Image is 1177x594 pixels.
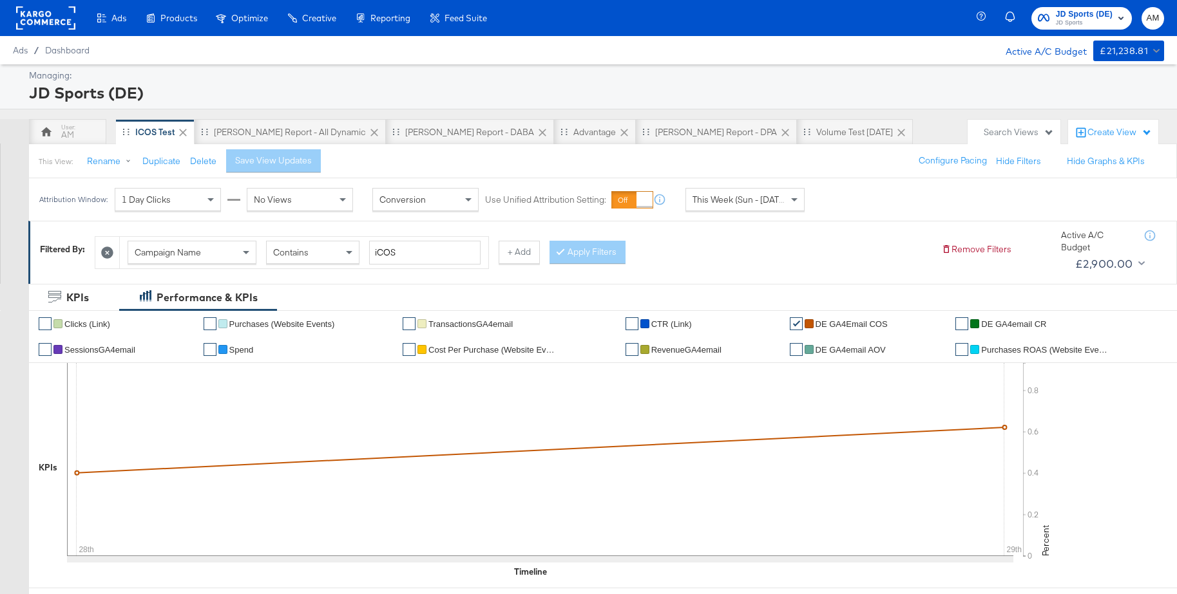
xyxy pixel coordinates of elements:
span: DE GA4email AOV [816,345,886,355]
div: KPIs [39,461,57,474]
div: [PERSON_NAME] Report - DABA [405,126,534,138]
div: Attribution Window: [39,195,108,204]
div: £2,900.00 [1075,254,1133,274]
div: [PERSON_NAME] Report - All Dynamic [214,126,366,138]
button: Remove Filters [941,243,1011,255]
input: Enter a search term [369,241,481,265]
button: Hide Graphs & KPIs [1067,155,1145,167]
button: AM [1142,7,1164,30]
button: JD Sports (DE)JD Sports [1031,7,1132,30]
a: ✔ [39,343,52,356]
span: TransactionsGA4email [428,319,513,329]
a: ✔ [39,317,52,330]
div: Search Views [984,126,1054,138]
button: Configure Pacing [910,149,996,172]
a: ✔ [204,343,216,356]
div: Filtered By: [40,243,85,255]
span: JD Sports (DE) [1056,8,1113,21]
span: Contains [273,246,309,258]
button: Duplicate [142,155,180,167]
div: Managing: [29,70,1161,82]
span: 1 Day Clicks [122,194,171,205]
a: ✔ [790,317,803,330]
span: Purchases (Website Events) [229,319,335,329]
span: Optimize [231,13,268,23]
a: ✔ [626,343,638,356]
div: Create View [1087,126,1152,139]
div: KPIs [66,290,89,305]
span: Purchases ROAS (Website Events) [981,345,1110,355]
div: Timeline [514,566,547,578]
span: Clicks (Link) [64,319,110,329]
div: Drag to reorder tab [201,128,208,135]
div: Volume test [DATE] [816,126,893,138]
div: Performance & KPIs [157,290,258,305]
a: ✔ [204,317,216,330]
a: ✔ [403,343,416,356]
span: / [28,45,45,55]
div: AM [61,129,74,141]
div: [PERSON_NAME] Report - DPA [655,126,777,138]
span: Products [160,13,197,23]
span: SessionsGA4email [64,345,135,355]
span: JD Sports [1056,18,1113,28]
span: This Week (Sun - [DATE]) [693,194,789,205]
div: Drag to reorder tab [642,128,649,135]
a: ✔ [626,317,638,330]
label: Use Unified Attribution Setting: [485,194,606,206]
text: Percent [1040,525,1051,556]
button: Delete [190,155,216,167]
span: Campaign Name [135,246,201,258]
span: Cost Per Purchase (Website Events) [428,345,557,355]
button: £21,238.81 [1093,41,1164,61]
div: Advantage [573,126,616,138]
a: ✔ [955,343,968,356]
span: No Views [254,194,292,205]
button: Hide Filters [996,155,1041,167]
div: Drag to reorder tab [392,128,399,135]
div: JD Sports (DE) [29,82,1161,104]
span: Ads [13,45,28,55]
div: Drag to reorder tab [560,128,568,135]
div: This View: [39,156,73,167]
span: AM [1147,11,1159,26]
span: Feed Suite [445,13,487,23]
span: Reporting [370,13,410,23]
div: Drag to reorder tab [803,128,810,135]
button: Rename [78,150,145,173]
span: Conversion [379,194,426,205]
span: DE GA4Email COS [816,319,888,329]
button: £2,900.00 [1070,254,1147,274]
span: Ads [111,13,126,23]
span: Spend [229,345,254,355]
a: Dashboard [45,45,90,55]
a: ✔ [403,317,416,330]
span: DE GA4email CR [981,319,1046,329]
a: ✔ [790,343,803,356]
div: Drag to reorder tab [122,128,129,135]
span: CTR (Link) [651,319,692,329]
a: ✔ [955,317,968,330]
div: iCOS Test [135,126,175,138]
button: + Add [499,241,540,264]
div: Active A/C Budget [1061,229,1132,253]
div: £21,238.81 [1100,43,1148,59]
div: Active A/C Budget [992,41,1087,60]
span: Creative [302,13,336,23]
span: RevenueGA4email [651,345,722,355]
